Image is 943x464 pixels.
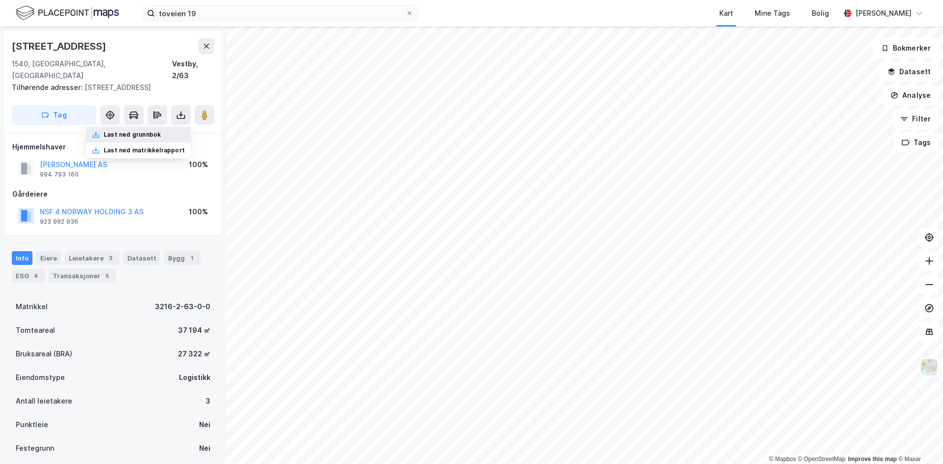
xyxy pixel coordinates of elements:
[178,324,210,336] div: 37 194 ㎡
[49,269,116,283] div: Transaksjoner
[879,62,939,82] button: Datasett
[164,251,201,265] div: Bygg
[12,251,32,265] div: Info
[12,83,85,91] span: Tilhørende adresser:
[848,456,897,463] a: Improve this map
[178,348,210,360] div: 27 322 ㎡
[16,442,54,454] div: Festegrunn
[123,251,160,265] div: Datasett
[894,417,943,464] iframe: Chat Widget
[12,188,214,200] div: Gårdeiere
[12,38,108,54] div: [STREET_ADDRESS]
[16,395,72,407] div: Antall leietakere
[812,7,829,19] div: Bolig
[920,358,939,377] img: Z
[189,159,208,171] div: 100%
[36,251,61,265] div: Eiere
[172,58,214,82] div: Vestby, 2/63
[187,253,197,263] div: 1
[179,372,210,383] div: Logistikk
[199,419,210,431] div: Nei
[16,372,65,383] div: Eiendomstype
[769,456,796,463] a: Mapbox
[755,7,790,19] div: Mine Tags
[65,251,119,265] div: Leietakere
[12,269,45,283] div: ESG
[40,218,78,226] div: 923 992 936
[12,141,214,153] div: Hjemmelshaver
[199,442,210,454] div: Nei
[16,301,48,313] div: Matrikkel
[40,171,79,178] div: 994 793 160
[12,82,206,93] div: [STREET_ADDRESS]
[189,206,208,218] div: 100%
[102,271,112,281] div: 5
[798,456,846,463] a: OpenStreetMap
[893,133,939,152] button: Tags
[31,271,41,281] div: 4
[16,419,48,431] div: Punktleie
[873,38,939,58] button: Bokmerker
[12,105,96,125] button: Tag
[104,131,161,139] div: Last ned grunnbok
[12,58,172,82] div: 1540, [GEOGRAPHIC_DATA], [GEOGRAPHIC_DATA]
[155,6,406,21] input: Søk på adresse, matrikkel, gårdeiere, leietakere eller personer
[882,86,939,105] button: Analyse
[719,7,733,19] div: Kart
[106,253,116,263] div: 3
[155,301,210,313] div: 3216-2-63-0-0
[104,146,185,154] div: Last ned matrikkelrapport
[16,348,72,360] div: Bruksareal (BRA)
[855,7,912,19] div: [PERSON_NAME]
[892,109,939,129] button: Filter
[16,4,119,22] img: logo.f888ab2527a4732fd821a326f86c7f29.svg
[16,324,55,336] div: Tomteareal
[206,395,210,407] div: 3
